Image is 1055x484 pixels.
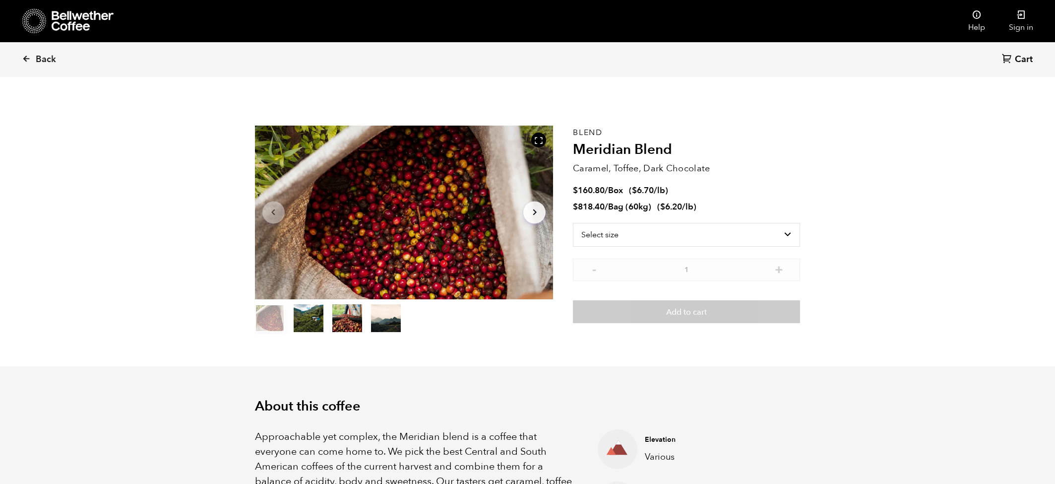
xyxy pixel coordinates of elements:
button: Add to cart [573,300,800,323]
span: Bag (60kg) [608,201,651,212]
h2: About this coffee [255,399,801,415]
bdi: 818.40 [573,201,605,212]
span: ( ) [657,201,696,212]
span: Back [36,54,56,66]
span: Box [608,185,623,196]
span: / [605,201,608,212]
span: /lb [682,201,693,212]
bdi: 6.70 [632,185,654,196]
span: $ [573,185,578,196]
span: $ [573,201,578,212]
h4: Elevation [645,435,785,445]
p: Various [645,450,785,464]
button: + [773,264,785,274]
span: ( ) [629,185,668,196]
button: - [588,264,600,274]
p: Caramel, Toffee, Dark Chocolate [573,162,800,175]
span: /lb [654,185,665,196]
h2: Meridian Blend [573,141,800,158]
bdi: 6.20 [660,201,682,212]
bdi: 160.80 [573,185,605,196]
span: $ [660,201,665,212]
a: Cart [1002,53,1035,67]
span: / [605,185,608,196]
span: $ [632,185,637,196]
span: Cart [1015,54,1033,66]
